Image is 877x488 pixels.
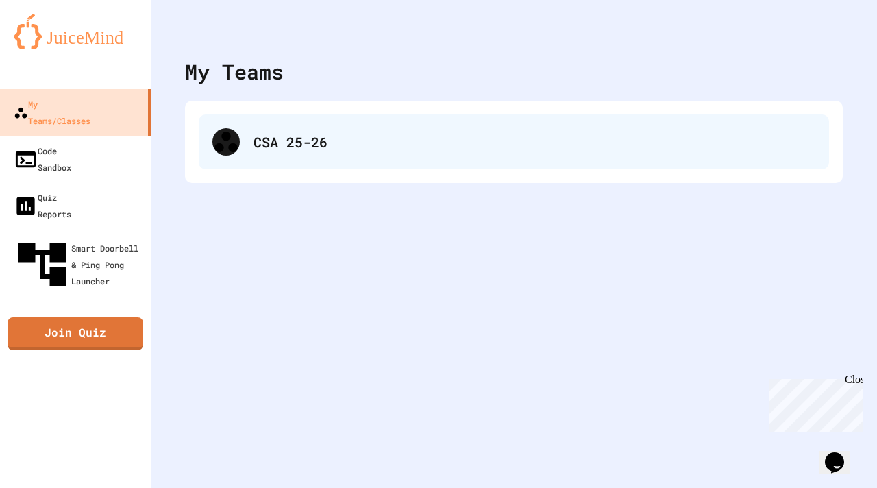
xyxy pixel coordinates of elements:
img: logo-orange.svg [14,14,137,49]
a: Join Quiz [8,317,143,350]
div: CSA 25-26 [199,114,829,169]
div: Code Sandbox [14,143,71,175]
div: My Teams [185,56,284,87]
div: Smart Doorbell & Ping Pong Launcher [14,236,145,293]
iframe: chat widget [763,374,863,432]
div: Quiz Reports [14,189,71,222]
div: CSA 25-26 [254,132,815,152]
iframe: chat widget [819,433,863,474]
div: Chat with us now!Close [5,5,95,87]
div: My Teams/Classes [14,96,90,129]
